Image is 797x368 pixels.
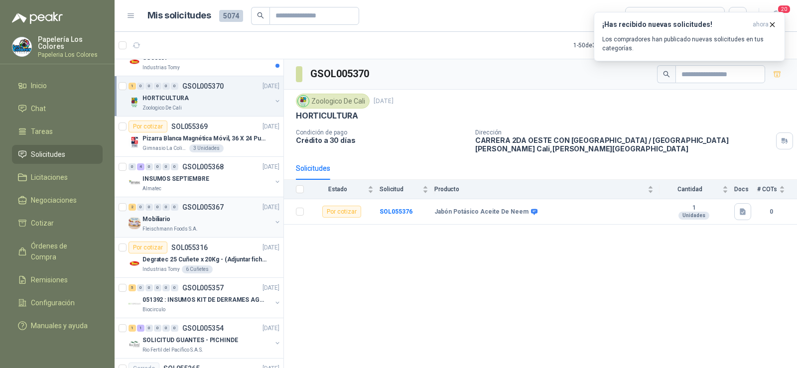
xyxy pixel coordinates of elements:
span: Licitaciones [31,172,68,183]
div: 0 [171,284,178,291]
p: GSOL005370 [182,83,224,90]
b: 0 [757,207,785,217]
p: 051392 : INSUMOS KIT DE DERRAMES AGOSTO 2025 [142,295,266,305]
div: 0 [137,204,144,211]
img: Company Logo [129,56,140,68]
div: 1 [129,83,136,90]
button: 20 [767,7,785,25]
p: GSOL005367 [182,204,224,211]
span: Producto [434,186,646,193]
span: Remisiones [31,274,68,285]
img: Company Logo [129,96,140,108]
p: Dirección [475,129,772,136]
span: Chat [31,103,46,114]
span: Configuración [31,297,75,308]
div: 0 [171,204,178,211]
div: 0 [162,163,170,170]
p: [DATE] [263,283,279,293]
a: 0 4 0 0 0 0 GSOL005368[DATE] Company LogoINSUMOS SEPTIEMBREAlmatec [129,161,281,193]
p: Degratec 25 Cuñete x 20Kg - (Adjuntar ficha técnica) [142,255,266,264]
p: Almatec [142,185,161,193]
img: Company Logo [129,136,140,148]
div: 0 [171,163,178,170]
p: [DATE] [263,324,279,333]
p: Zoologico De Cali [142,104,182,112]
b: 1 [660,204,728,212]
img: Company Logo [129,257,140,269]
span: Inicio [31,80,47,91]
p: Fleischmann Foods S.A. [142,225,198,233]
div: 0 [162,204,170,211]
h3: ¡Has recibido nuevas solicitudes! [602,20,749,29]
p: Pizarra Blanca Magnética Móvil, 36 X 24 Pulgadas, Dob [142,134,266,143]
span: Solicitudes [31,149,65,160]
img: Company Logo [129,338,140,350]
div: 0 [154,204,161,211]
a: Licitaciones [12,168,103,187]
p: GSOL005368 [182,163,224,170]
a: Configuración [12,293,103,312]
h3: GSOL005370 [310,66,371,82]
p: Condición de pago [296,129,467,136]
a: Por cotizarSOL055369[DATE] Company LogoPizarra Blanca Magnética Móvil, 36 X 24 Pulgadas, DobGimna... [115,117,283,157]
div: 5 [129,284,136,291]
div: Todas [632,10,653,21]
a: Negociaciones [12,191,103,210]
div: 6 Cuñetes [182,265,213,273]
p: Industrias Tomy [142,265,180,273]
span: Negociaciones [31,195,77,206]
span: ahora [753,20,769,29]
div: 0 [154,325,161,332]
th: Docs [734,180,757,199]
p: HORTICULTURA [142,94,189,103]
p: [DATE] [263,82,279,91]
div: 1 [129,325,136,332]
p: GSOL005357 [182,284,224,291]
p: Los compradores han publicado nuevas solicitudes en tus categorías. [602,35,777,53]
a: 1 0 0 0 0 0 GSOL005370[DATE] Company LogoHORTICULTURAZoologico De Cali [129,80,281,112]
th: Producto [434,180,660,199]
div: Por cotizar [322,206,361,218]
span: Tareas [31,126,53,137]
p: CARRERA 2DA OESTE CON [GEOGRAPHIC_DATA] / [GEOGRAPHIC_DATA][PERSON_NAME] Cali , [PERSON_NAME][GEO... [475,136,772,153]
div: 0 [171,325,178,332]
a: Chat [12,99,103,118]
p: Industrias Tomy [142,64,180,72]
p: Papeleria Los Colores [38,52,103,58]
div: Por cotizar [129,121,167,132]
div: 0 [145,163,153,170]
span: search [257,12,264,19]
a: 2 0 0 0 0 0 GSOL005367[DATE] Company LogoMobiliarioFleischmann Foods S.A. [129,201,281,233]
a: SOL055376 [380,208,412,215]
span: # COTs [757,186,777,193]
div: 0 [137,284,144,291]
div: Por cotizar [129,242,167,253]
a: Manuales y ayuda [12,316,103,335]
span: 20 [777,4,791,14]
div: 1 - 50 de 3177 [573,37,638,53]
a: Cotizar [12,214,103,233]
img: Company Logo [129,177,140,189]
div: 0 [154,83,161,90]
span: Manuales y ayuda [31,320,88,331]
a: 5 0 0 0 0 0 GSOL005357[DATE] Company Logo051392 : INSUMOS KIT DE DERRAMES AGOSTO 2025Biocirculo [129,282,281,314]
a: Inicio [12,76,103,95]
img: Company Logo [129,217,140,229]
th: # COTs [757,180,797,199]
p: SOLICITUD GUANTES - PICHINDE [142,336,238,345]
div: 4 [137,163,144,170]
p: INSUMOS SEPTIEMBRE [142,174,209,184]
p: HORTICULTURA [296,111,358,121]
span: 5074 [219,10,243,22]
div: 0 [162,284,170,291]
div: 0 [171,83,178,90]
span: Estado [310,186,366,193]
p: Crédito a 30 días [296,136,467,144]
a: Tareas [12,122,103,141]
p: SOL055316 [171,244,208,251]
img: Logo peakr [12,12,63,24]
p: [DATE] [263,243,279,252]
p: Rio Fertil del Pacífico S.A.S. [142,346,203,354]
img: Company Logo [298,96,309,107]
